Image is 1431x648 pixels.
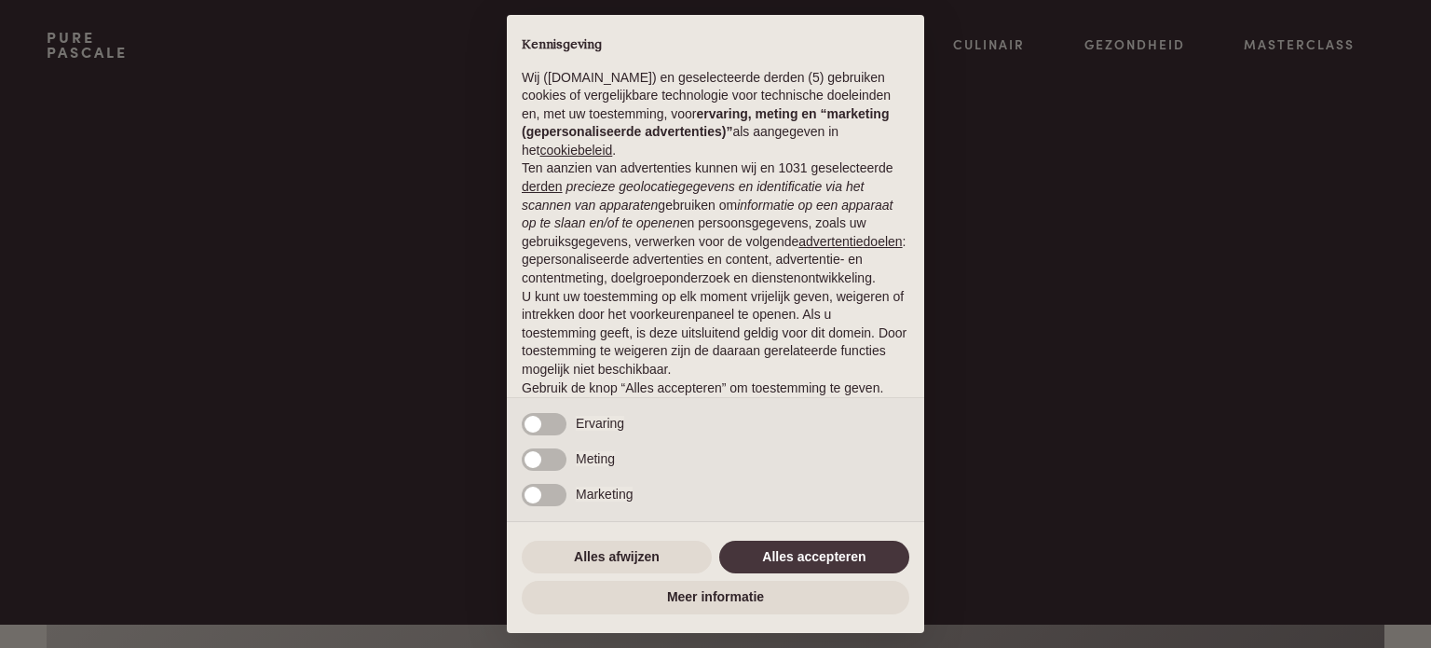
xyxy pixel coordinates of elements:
em: informatie op een apparaat op te slaan en/of te openen [522,198,893,231]
button: advertentiedoelen [798,233,902,252]
p: U kunt uw toestemming op elk moment vrijelijk geven, weigeren of intrekken door het voorkeurenpan... [522,288,909,379]
p: Ten aanzien van advertenties kunnen wij en 1031 geselecteerde gebruiken om en persoonsgegevens, z... [522,159,909,287]
button: derden [522,178,563,197]
button: Meer informatie [522,581,909,614]
button: Alles accepteren [719,541,909,574]
button: Alles afwijzen [522,541,712,574]
em: precieze geolocatiegegevens en identificatie via het scannen van apparaten [522,179,864,213]
a: cookiebeleid [539,143,612,158]
strong: ervaring, meting en “marketing (gepersonaliseerde advertenties)” [522,106,889,140]
h2: Kennisgeving [522,37,909,54]
p: Wij ([DOMAIN_NAME]) en geselecteerde derden (5) gebruiken cookies of vergelijkbare technologie vo... [522,69,909,160]
span: Marketing [576,487,633,502]
span: Meting [576,451,615,466]
p: Gebruik de knop “Alles accepteren” om toestemming te geven. Gebruik de knop “Alles afwijzen” om d... [522,379,909,434]
span: Ervaring [576,416,624,431]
